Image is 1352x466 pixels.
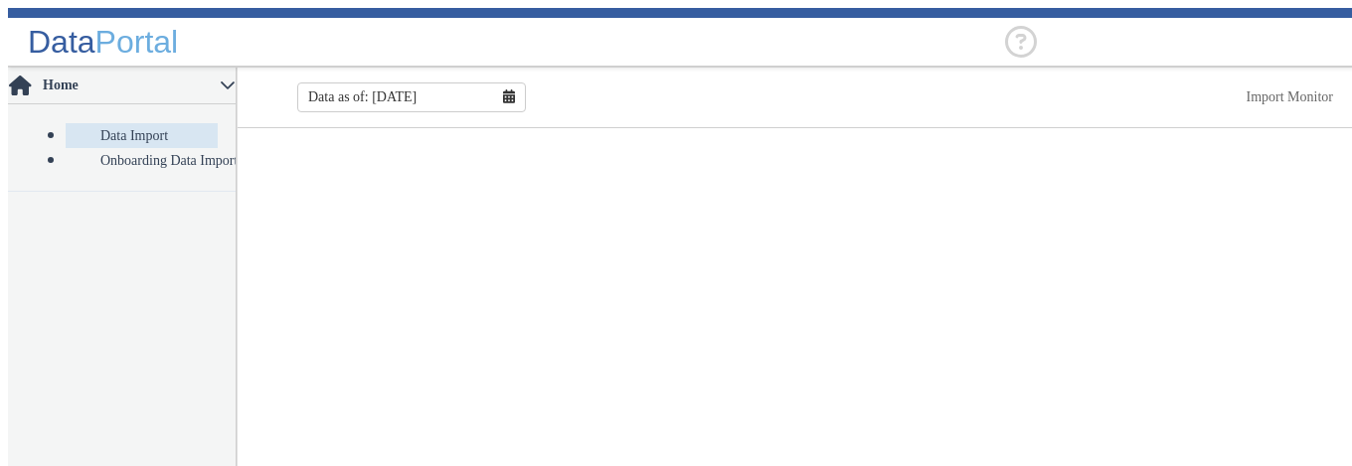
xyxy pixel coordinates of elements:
[1037,33,1335,51] ng-select: null
[1005,26,1037,58] div: Help
[28,24,95,60] span: Data
[41,78,220,93] span: Home
[66,148,218,173] a: Onboarding Data Import
[8,68,236,104] p-accordion-header: Home
[95,24,179,60] span: Portal
[8,104,236,191] p-accordion-content: Home
[1247,89,1334,104] a: This is available for Darling Employees only
[66,123,218,148] a: Data Import
[308,89,417,105] span: Data as of: [DATE]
